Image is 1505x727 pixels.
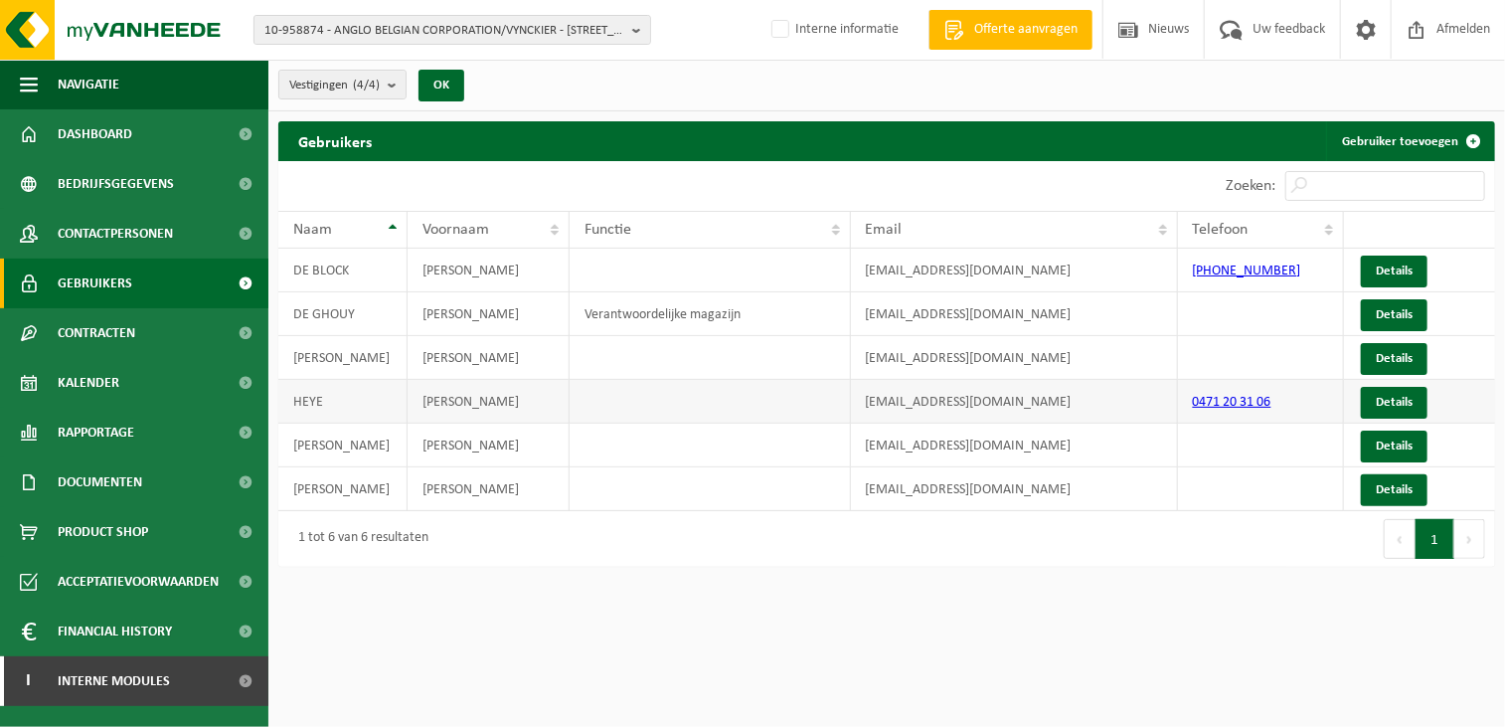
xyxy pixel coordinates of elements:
td: [PERSON_NAME] [278,467,408,511]
span: Contactpersonen [58,209,173,259]
button: Vestigingen(4/4) [278,70,407,99]
a: Details [1361,387,1427,419]
td: [EMAIL_ADDRESS][DOMAIN_NAME] [851,380,1178,424]
div: 1 tot 6 van 6 resultaten [288,521,428,557]
td: [EMAIL_ADDRESS][DOMAIN_NAME] [851,292,1178,336]
span: Contracten [58,308,135,358]
span: Product Shop [58,507,148,557]
span: Rapportage [58,408,134,457]
span: Documenten [58,457,142,507]
button: Previous [1384,519,1416,559]
a: Gebruiker toevoegen [1326,121,1493,161]
span: Gebruikers [58,259,132,308]
span: Navigatie [58,60,119,109]
span: Offerte aanvragen [969,20,1083,40]
td: [PERSON_NAME] [278,336,408,380]
h2: Gebruikers [278,121,392,160]
button: 10-958874 - ANGLO BELGIAN CORPORATION/VYNCKIER - [STREET_ADDRESS] [253,15,651,45]
span: I [20,656,38,706]
span: Kalender [58,358,119,408]
span: Interne modules [58,656,170,706]
td: [PERSON_NAME] [408,380,570,424]
td: [PERSON_NAME] [278,424,408,467]
a: Details [1361,299,1427,331]
span: Bedrijfsgegevens [58,159,174,209]
span: Financial History [58,607,172,656]
span: 10-958874 - ANGLO BELGIAN CORPORATION/VYNCKIER - [STREET_ADDRESS] [264,16,624,46]
td: [PERSON_NAME] [408,467,570,511]
a: 0471 20 31 06 [1193,395,1271,410]
td: DE BLOCK [278,249,408,292]
button: 1 [1416,519,1454,559]
span: Acceptatievoorwaarden [58,557,219,607]
a: Details [1361,343,1427,375]
td: [EMAIL_ADDRESS][DOMAIN_NAME] [851,467,1178,511]
td: DE GHOUY [278,292,408,336]
a: Details [1361,256,1427,287]
td: Verantwoordelijke magazijn [570,292,851,336]
span: Dashboard [58,109,132,159]
span: Naam [293,222,332,238]
a: [PHONE_NUMBER] [1193,264,1301,278]
td: [PERSON_NAME] [408,424,570,467]
td: [PERSON_NAME] [408,249,570,292]
span: Voornaam [422,222,489,238]
td: [EMAIL_ADDRESS][DOMAIN_NAME] [851,336,1178,380]
span: Vestigingen [289,71,380,100]
label: Interne informatie [767,15,899,45]
span: Email [866,222,903,238]
button: Next [1454,519,1485,559]
count: (4/4) [353,79,380,91]
a: Details [1361,431,1427,462]
td: HEYE [278,380,408,424]
td: [PERSON_NAME] [408,292,570,336]
span: Telefoon [1193,222,1249,238]
label: Zoeken: [1226,179,1275,195]
button: OK [418,70,464,101]
a: Offerte aanvragen [928,10,1092,50]
td: [EMAIL_ADDRESS][DOMAIN_NAME] [851,249,1178,292]
a: Details [1361,474,1427,506]
td: [EMAIL_ADDRESS][DOMAIN_NAME] [851,424,1178,467]
span: Functie [585,222,631,238]
td: [PERSON_NAME] [408,336,570,380]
